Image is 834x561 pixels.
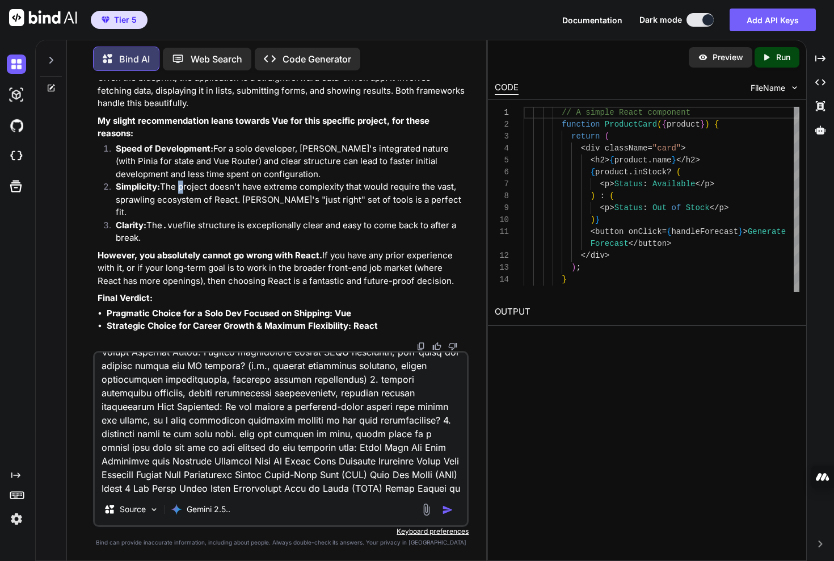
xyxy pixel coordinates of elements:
[591,168,595,177] span: {
[98,115,432,139] strong: My slight recommendation leans towards Vue for this specific project, for these reasons:
[605,120,657,129] span: ProductCard
[562,15,622,25] span: Documentation
[162,220,183,231] code: .vue
[600,191,604,200] span: :
[353,320,378,331] strong: React
[633,168,667,177] span: inStock
[495,274,509,286] div: 14
[595,227,662,236] span: button onClick
[629,168,633,177] span: .
[614,156,648,165] span: product
[600,179,604,189] span: <
[751,82,785,94] span: FileName
[667,120,700,129] span: product
[671,227,738,236] span: handleForecast
[686,156,696,165] span: h2
[448,342,457,351] img: dislike
[107,320,351,331] strong: Strategic Choice for Career Growth & Maximum Flexibility:
[605,132,609,141] span: (
[667,227,671,236] span: {
[98,72,466,110] p: Given the blueprint, the application is a straightforward data-driven app. It involves fetching d...
[93,538,469,547] p: Bind can provide inaccurate information, including about people. Always double-check its answers....
[698,52,708,62] img: preview
[187,504,230,515] p: Gemini 2.5..
[652,179,696,189] span: Available
[595,156,605,165] span: h2
[116,143,213,154] strong: Speed of Development:
[696,179,705,189] span: </
[714,120,719,129] span: {
[605,203,609,212] span: p
[600,203,604,212] span: <
[609,156,614,165] span: {
[107,143,466,181] li: For a solo developer, [PERSON_NAME]'s integrated nature (with Pinia for state and Vue Router) and...
[667,239,671,248] span: >
[495,143,509,154] div: 4
[605,156,609,165] span: >
[652,144,681,153] span: "card"
[591,191,595,200] span: )
[495,190,509,202] div: 8
[107,308,332,319] strong: Pragmatic Choice for a Solo Dev Focused on Shipping:
[488,299,806,325] h2: OUTPUT
[681,144,685,153] span: >
[591,251,605,260] span: div
[748,227,786,236] span: Generate
[605,179,609,189] span: p
[107,219,466,245] li: The file structure is exceptionally clear and easy to come back to after a break.
[562,14,622,26] button: Documentation
[495,154,509,166] div: 5
[562,275,566,284] span: }
[591,156,595,165] span: <
[638,239,667,248] span: button
[790,83,799,93] img: chevron down
[562,120,600,129] span: function
[719,203,724,212] span: p
[335,308,351,319] strong: Vue
[676,156,686,165] span: </
[576,263,580,272] span: ;
[609,191,614,200] span: (
[495,178,509,190] div: 7
[120,504,146,515] p: Source
[672,203,681,212] span: of
[730,9,816,31] button: Add API Keys
[609,179,614,189] span: >
[495,250,509,262] div: 12
[586,144,647,153] span: div className
[98,249,466,288] p: If you have any prior experience with it, or if your long-term goal is to work in the broader fro...
[7,146,26,166] img: cloudideIcon
[591,215,595,224] span: )
[571,132,600,141] span: return
[442,504,453,516] img: icon
[595,168,629,177] span: product
[647,144,652,153] span: =
[9,9,77,26] img: Bind AI
[116,181,160,192] strong: Simplicity:
[700,120,705,129] span: }
[495,214,509,226] div: 10
[713,52,743,63] p: Preview
[102,16,109,23] img: premium
[705,179,709,189] span: p
[662,120,667,129] span: {
[571,263,576,272] span: )
[495,226,509,238] div: 11
[7,509,26,529] img: settings
[595,215,600,224] span: }
[98,292,153,303] strong: Final Verdict:
[93,527,469,536] p: Keyboard preferences
[724,203,728,212] span: >
[562,108,690,117] span: // A simple React component
[609,203,614,212] span: >
[676,168,681,177] span: (
[581,251,591,260] span: </
[581,144,586,153] span: <
[119,52,150,66] p: Bind AI
[7,116,26,135] img: githubDark
[662,227,667,236] span: =
[710,179,714,189] span: >
[95,353,467,493] textarea: Lorem ipsu do sitam c adipis eli SED doeiusmodt inci Utlabo. Etd magn aliqua enima MIN ven (quisn...
[495,166,509,178] div: 6
[495,107,509,119] div: 1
